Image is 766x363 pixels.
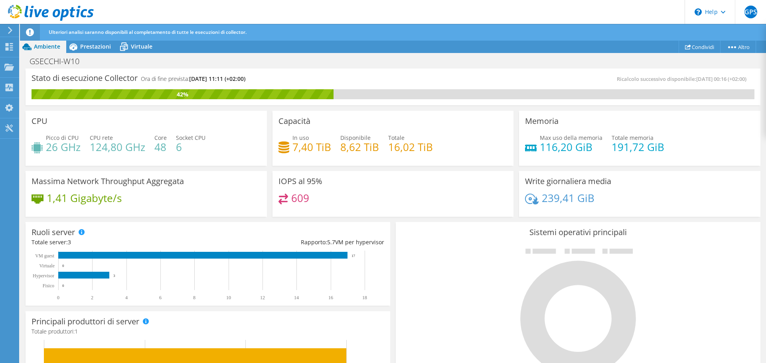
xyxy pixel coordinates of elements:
[34,43,60,50] span: Ambiente
[62,284,64,288] text: 0
[154,134,167,141] span: Core
[388,134,405,141] span: Totale
[525,177,611,186] h3: Write giornaliera media
[131,43,152,50] span: Virtuale
[176,143,205,151] h4: 6
[46,143,81,151] h4: 26 GHz
[291,194,309,202] h4: 609
[176,134,205,141] span: Socket CPU
[32,228,75,237] h3: Ruoli server
[292,134,309,141] span: In uso
[91,295,93,300] text: 2
[33,273,54,279] text: Hypervisor
[696,75,746,82] span: [DATE] 00:16 (+02:00)
[62,264,64,268] text: 0
[46,134,79,141] span: Picco di CPU
[159,295,162,300] text: 6
[43,283,54,288] text: Fisico
[540,143,602,151] h4: 116,20 GiB
[68,238,71,246] span: 3
[388,143,433,151] h4: 16,02 TiB
[542,194,594,202] h4: 239,41 GiB
[189,75,245,82] span: [DATE] 11:11 (+02:00)
[57,295,59,300] text: 0
[695,8,702,16] svg: \n
[278,177,322,186] h3: IOPS al 95%
[402,228,754,237] h3: Sistemi operativi principali
[294,295,299,300] text: 14
[90,134,113,141] span: CPU rete
[679,41,721,53] a: Condividi
[208,238,384,247] div: Rapporto: VM per hypervisor
[278,117,310,126] h3: Capacità
[351,254,355,258] text: 17
[327,238,335,246] span: 5.7
[35,253,54,259] text: VM guest
[26,57,92,66] h1: GSECCHI-W10
[340,134,371,141] span: Disponibile
[617,75,750,82] span: Ricalcolo successivo disponibile:
[90,143,145,151] h4: 124,80 GHz
[525,117,559,126] h3: Memoria
[260,295,265,300] text: 12
[292,143,331,151] h4: 7,40 TiB
[32,177,184,186] h3: Massima Network Throughput Aggregata
[720,41,756,53] a: Altro
[125,295,128,300] text: 4
[32,317,139,326] h3: Principali produttori di server
[362,295,367,300] text: 18
[226,295,231,300] text: 10
[32,117,47,126] h3: CPU
[154,143,167,151] h4: 48
[80,43,111,50] span: Prestazioni
[75,328,78,335] span: 1
[612,143,664,151] h4: 191,72 GiB
[612,134,653,141] span: Totale memoria
[47,194,122,202] h4: 1,41 Gigabyte/s
[32,90,334,99] div: 42%
[141,75,245,83] h4: Ora di fine prevista:
[113,274,115,278] text: 3
[39,263,55,269] text: Virtuale
[193,295,195,300] text: 8
[32,238,208,247] div: Totale server:
[540,134,602,141] span: Max uso della memoria
[32,327,384,336] h4: Totale produttori:
[744,6,757,18] span: GPS
[49,29,247,35] span: Ulteriori analisi saranno disponibili al completamento di tutte le esecuzioni di collector.
[340,143,379,151] h4: 8,62 TiB
[328,295,333,300] text: 16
